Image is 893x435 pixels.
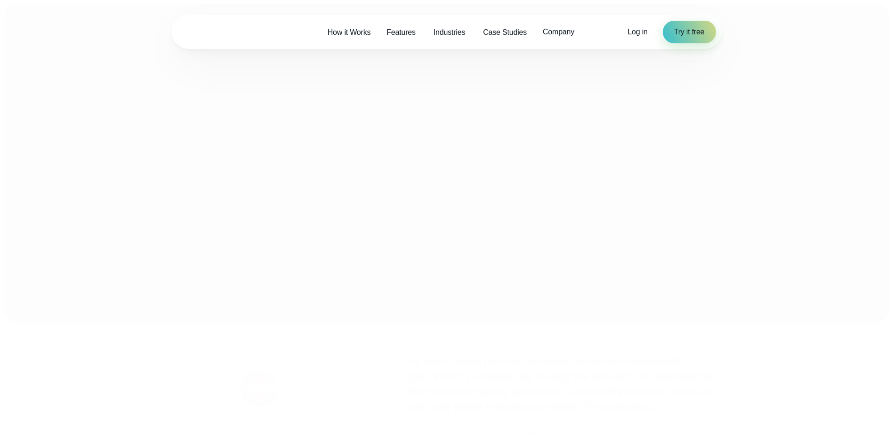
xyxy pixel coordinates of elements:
[434,27,465,38] span: Industries
[628,26,647,38] a: Log in
[475,23,535,42] a: Case Studies
[328,27,371,38] span: How it Works
[483,27,527,38] span: Case Studies
[628,28,647,36] span: Log in
[663,21,716,43] a: Try it free
[386,27,416,38] span: Features
[543,26,574,38] span: Company
[674,26,705,38] span: Try it free
[320,23,379,42] a: How it Works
